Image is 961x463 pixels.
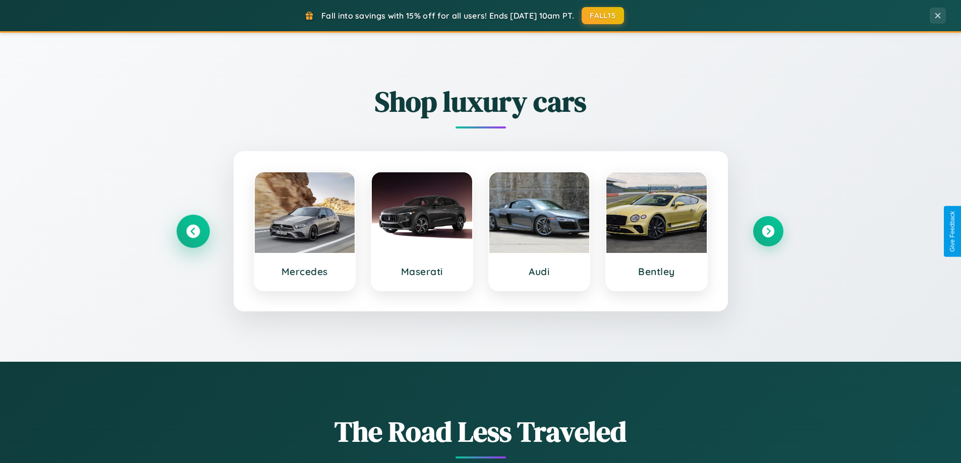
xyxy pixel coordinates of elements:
[616,266,697,278] h3: Bentley
[178,82,783,121] h2: Shop luxury cars
[949,211,956,252] div: Give Feedback
[178,412,783,451] h1: The Road Less Traveled
[321,11,574,21] span: Fall into savings with 15% off for all users! Ends [DATE] 10am PT.
[382,266,462,278] h3: Maserati
[582,7,624,24] button: FALL15
[265,266,345,278] h3: Mercedes
[499,266,580,278] h3: Audi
